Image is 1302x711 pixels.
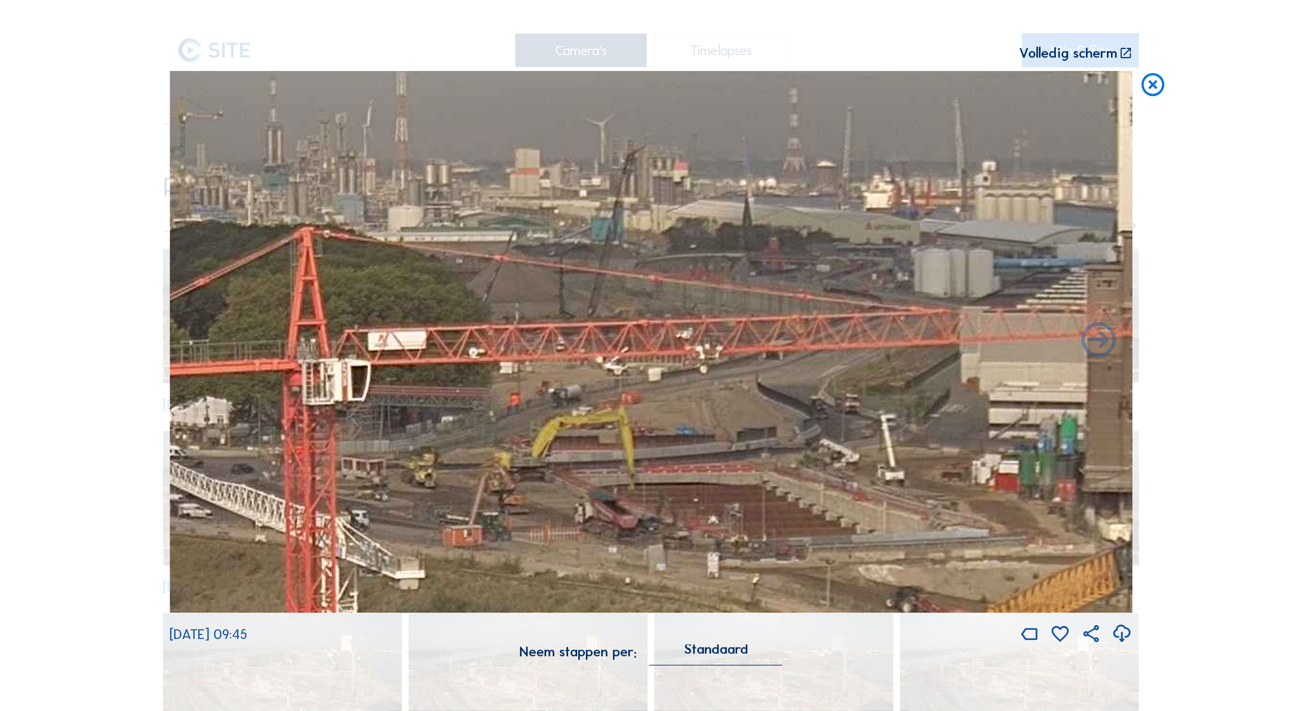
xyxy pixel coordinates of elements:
i: Back [1078,320,1119,362]
div: Neem stappen per: [519,645,636,658]
div: Standaard [684,645,748,654]
div: Volledig scherm [1019,46,1117,60]
img: Image [170,71,1132,612]
span: [DATE] 09:45 [170,626,247,643]
div: Standaard [650,645,783,665]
